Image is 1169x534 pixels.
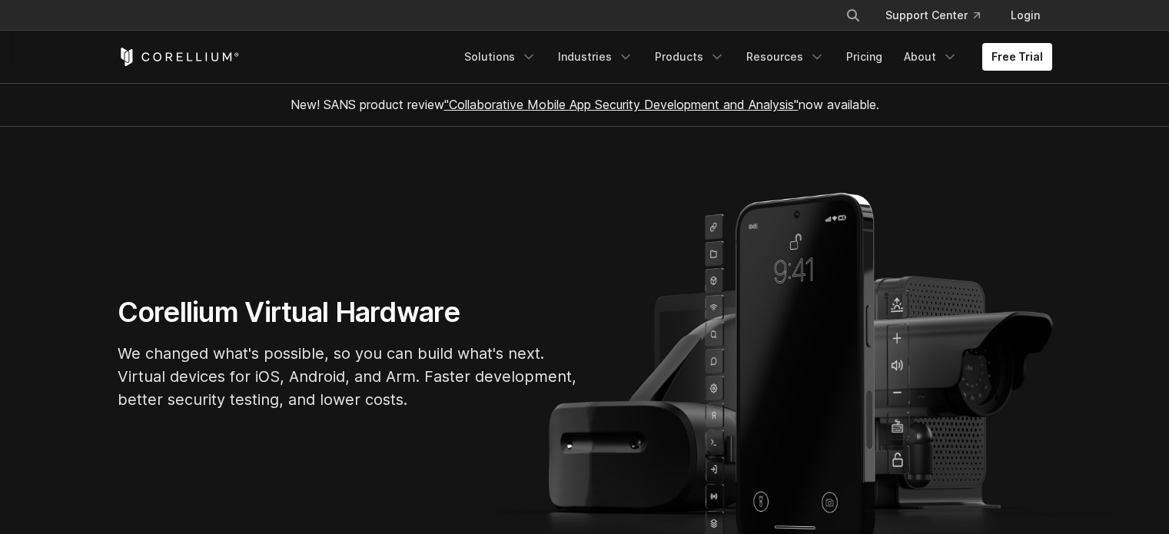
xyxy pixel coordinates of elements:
[737,43,834,71] a: Resources
[549,43,643,71] a: Industries
[118,342,579,411] p: We changed what's possible, so you can build what's next. Virtual devices for iOS, Android, and A...
[118,295,579,330] h1: Corellium Virtual Hardware
[827,2,1052,29] div: Navigation Menu
[455,43,546,71] a: Solutions
[839,2,867,29] button: Search
[837,43,892,71] a: Pricing
[455,43,1052,71] div: Navigation Menu
[646,43,734,71] a: Products
[118,48,240,66] a: Corellium Home
[895,43,967,71] a: About
[291,97,879,112] span: New! SANS product review now available.
[873,2,992,29] a: Support Center
[982,43,1052,71] a: Free Trial
[998,2,1052,29] a: Login
[444,97,799,112] a: "Collaborative Mobile App Security Development and Analysis"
